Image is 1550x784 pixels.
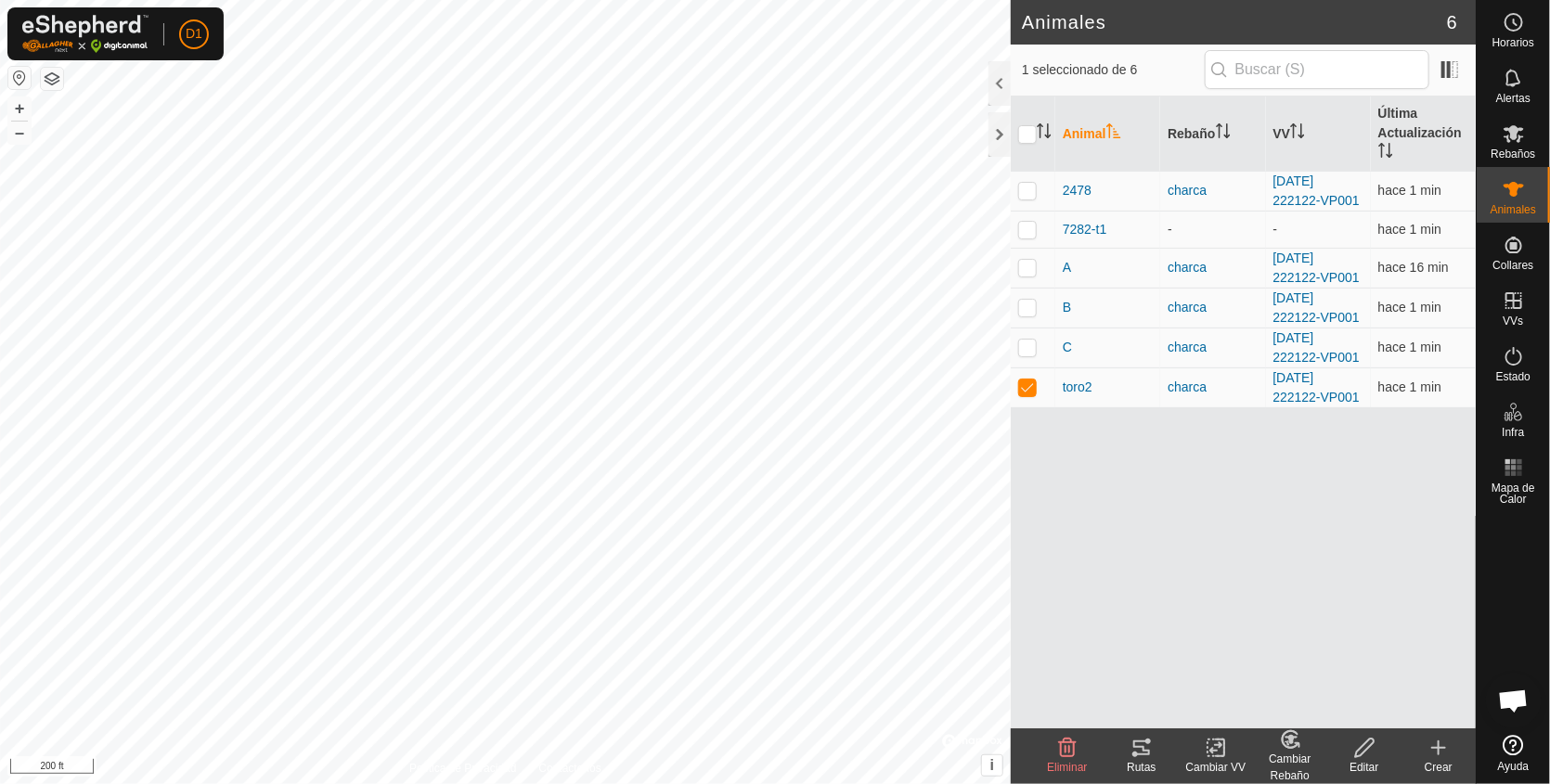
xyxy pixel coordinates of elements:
span: Eliminar [1047,761,1087,774]
a: [DATE] 222122-VP001 [1273,330,1360,365]
th: Rebaño [1160,96,1265,172]
p-sorticon: Activar para ordenar [1378,146,1393,161]
p-sorticon: Activar para ordenar [1106,126,1121,141]
span: Estado [1496,371,1531,382]
span: Mapa de Calor [1481,482,1545,505]
h2: Animales [1022,11,1447,33]
span: toro2 [1063,378,1092,397]
div: Rutas [1104,759,1179,776]
span: 22 sept 2025, 20:37 [1378,183,1441,198]
a: Política de Privacidad [409,760,516,777]
th: Última Actualización [1371,96,1476,172]
span: A [1063,258,1071,277]
a: Contáctenos [539,760,601,777]
div: charca [1168,378,1258,397]
p-sorticon: Activar para ordenar [1037,126,1052,141]
span: 22 sept 2025, 20:37 [1378,340,1441,354]
span: 22 sept 2025, 20:22 [1378,260,1449,275]
button: + [8,97,31,120]
th: Animal [1055,96,1160,172]
div: - [1168,220,1258,239]
span: 22 sept 2025, 20:37 [1378,222,1441,237]
span: 1 seleccionado de 6 [1022,60,1205,80]
div: charca [1168,298,1258,317]
span: 22 sept 2025, 20:37 [1378,379,1441,394]
span: Rebaños [1491,148,1535,160]
span: Animales [1491,204,1536,215]
button: Restablecer Mapa [8,67,31,89]
div: charca [1168,258,1258,277]
div: Cambiar VV [1179,759,1253,776]
a: Ayuda [1477,727,1550,779]
span: Horarios [1492,37,1534,48]
a: [DATE] 222122-VP001 [1273,174,1360,208]
img: Logo Gallagher [22,15,149,53]
a: [DATE] 222122-VP001 [1273,290,1360,325]
p-sorticon: Activar para ordenar [1290,126,1305,141]
span: Alertas [1496,93,1531,104]
div: Crear [1401,759,1476,776]
span: 22 sept 2025, 20:37 [1378,300,1441,315]
div: charca [1168,338,1258,357]
span: C [1063,338,1072,357]
button: Capas del Mapa [41,68,63,90]
div: charca [1168,181,1258,200]
span: i [990,757,994,773]
span: B [1063,298,1071,317]
app-display-virtual-paddock-transition: - [1273,222,1278,237]
p-sorticon: Activar para ordenar [1216,126,1231,141]
span: 6 [1447,8,1457,36]
input: Buscar (S) [1205,50,1429,89]
a: [DATE] 222122-VP001 [1273,370,1360,405]
span: D1 [186,24,202,44]
span: Infra [1502,427,1524,438]
span: Collares [1492,260,1533,271]
span: 2478 [1063,181,1091,200]
th: VV [1266,96,1371,172]
button: – [8,122,31,144]
span: VVs [1503,315,1523,327]
a: [DATE] 222122-VP001 [1273,251,1360,285]
span: Ayuda [1498,761,1530,772]
span: 7282-t1 [1063,220,1106,239]
div: Chat abierto [1486,673,1542,728]
div: Cambiar Rebaño [1253,751,1327,784]
div: Editar [1327,759,1401,776]
button: i [982,755,1002,776]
